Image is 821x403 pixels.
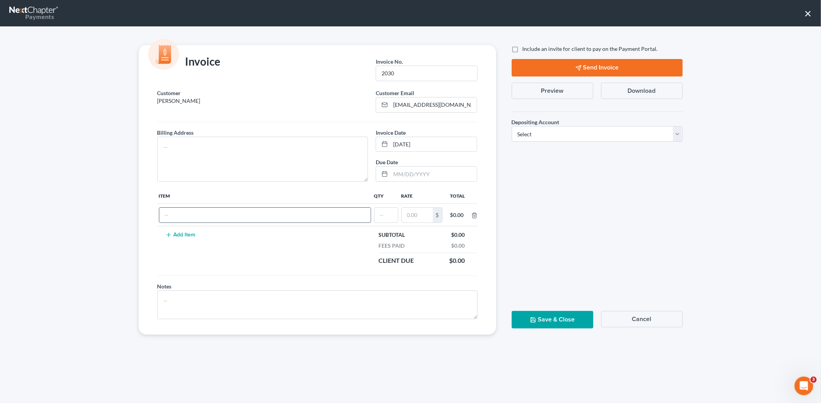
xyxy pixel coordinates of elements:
[446,256,469,265] div: $0.00
[157,129,194,136] span: Billing Address
[804,7,812,19] button: ×
[512,83,593,99] button: Preview
[390,137,477,152] input: MM/DD/YYYY
[153,54,225,70] div: Invoice
[157,188,373,203] th: Item
[376,58,403,65] span: Invoice No.
[512,59,683,76] button: Send Invoice
[795,377,813,395] iframe: Intercom live chat
[375,231,409,239] div: Subtotal
[9,12,54,21] div: Payments
[448,242,469,250] div: $0.00
[376,90,414,96] span: Customer Email
[157,97,368,105] p: [PERSON_NAME]
[157,89,181,97] label: Customer
[601,311,683,327] button: Cancel
[164,232,198,238] button: Add Item
[376,129,406,136] span: Invoice Date
[9,4,59,23] a: Payments
[523,45,658,52] span: Include an invite for client to pay on the Payment Portal.
[433,208,442,222] div: $
[601,83,683,99] button: Download
[376,158,398,166] label: Due Date
[400,188,444,203] th: Rate
[390,97,477,112] input: Enter email...
[376,66,477,81] input: --
[448,231,469,239] div: $0.00
[402,208,433,222] input: 0.00
[512,311,593,328] button: Save & Close
[157,282,172,290] label: Notes
[811,377,817,383] span: 3
[450,211,465,219] div: $0.00
[159,208,371,222] input: --
[375,242,409,250] div: Fees Paid
[444,188,471,203] th: Total
[390,167,477,181] input: MM/DD/YYYY
[373,188,400,203] th: Qty
[512,119,560,125] span: Depositing Account
[375,208,398,222] input: --
[375,256,418,265] div: Client Due
[148,39,179,70] img: icon-money-cc55cd5b71ee43c44ef0efbab91310903cbf28f8221dba23c0d5ca797e203e98.svg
